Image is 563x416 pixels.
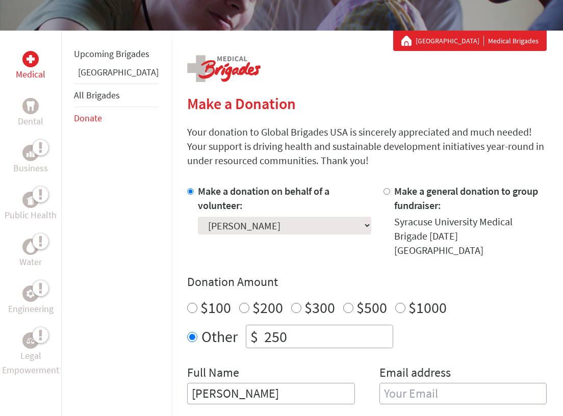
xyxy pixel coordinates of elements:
div: Business [22,145,39,161]
li: Donate [74,107,159,129]
li: Upcoming Brigades [74,43,159,65]
a: DentalDental [18,98,43,128]
label: $200 [252,298,283,317]
a: [GEOGRAPHIC_DATA] [416,36,484,46]
img: Water [27,241,35,252]
a: BusinessBusiness [13,145,48,175]
label: Make a donation on behalf of a volunteer: [198,185,329,212]
input: Your Email [379,383,547,404]
div: Water [22,239,39,255]
p: Public Health [5,208,57,222]
a: Legal EmpowermentLegal Empowerment [2,332,59,377]
label: Make a general donation to group fundraiser: [394,185,538,212]
input: Enter Amount [262,325,393,348]
img: logo-medical.png [187,55,261,82]
div: Syracuse University Medical Brigade [DATE] [GEOGRAPHIC_DATA] [394,215,547,257]
p: Legal Empowerment [2,349,59,377]
img: Legal Empowerment [27,337,35,344]
h4: Donation Amount [187,274,547,290]
li: All Brigades [74,84,159,107]
label: $300 [304,298,335,317]
a: Public HealthPublic Health [5,192,57,222]
p: Medical [16,67,45,82]
label: Other [201,325,238,348]
div: $ [246,325,262,348]
a: WaterWater [19,239,42,269]
label: $500 [356,298,387,317]
a: MedicalMedical [16,51,45,82]
h2: Make a Donation [187,94,547,113]
a: Donate [74,112,102,124]
img: Engineering [27,290,35,298]
a: [GEOGRAPHIC_DATA] [78,66,159,78]
label: Email address [379,365,451,383]
img: Public Health [27,195,35,205]
p: Engineering [8,302,54,316]
a: Upcoming Brigades [74,48,149,60]
p: Dental [18,114,43,128]
label: Full Name [187,365,239,383]
div: Dental [22,98,39,114]
p: Water [19,255,42,269]
a: EngineeringEngineering [8,285,54,316]
label: $1000 [408,298,447,317]
img: Dental [27,101,35,111]
input: Enter Full Name [187,383,355,404]
label: $100 [200,298,231,317]
div: Public Health [22,192,39,208]
a: All Brigades [74,89,120,101]
img: Business [27,149,35,157]
p: Your donation to Global Brigades USA is sincerely appreciated and much needed! Your support is dr... [187,125,547,168]
p: Business [13,161,48,175]
div: Legal Empowerment [22,332,39,349]
li: Panama [74,65,159,84]
div: Medical Brigades [401,36,539,46]
div: Medical [22,51,39,67]
div: Engineering [22,285,39,302]
img: Medical [27,55,35,63]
